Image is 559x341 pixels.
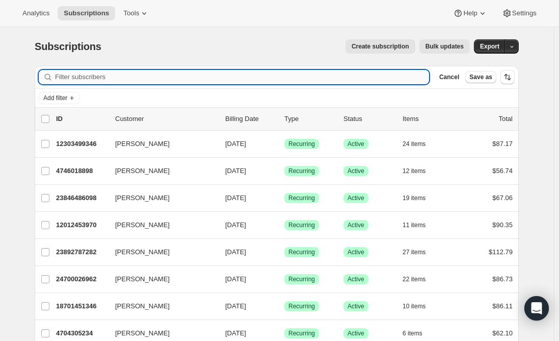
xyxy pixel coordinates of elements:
span: $90.35 [492,221,513,229]
div: 23892787282[PERSON_NAME][DATE]SuccessRecurringSuccessActive27 items$112.79 [56,245,513,259]
p: 4704305234 [56,328,107,338]
p: 12303499346 [56,139,107,149]
span: [PERSON_NAME] [115,193,170,203]
span: [DATE] [225,275,246,283]
span: $56.74 [492,167,513,175]
span: $62.10 [492,329,513,337]
button: [PERSON_NAME] [109,217,211,233]
button: Settings [496,6,543,20]
span: Export [480,42,499,51]
button: Analytics [16,6,56,20]
button: 27 items [403,245,437,259]
button: [PERSON_NAME] [109,190,211,206]
span: Add filter [43,94,67,102]
span: Bulk updates [425,42,464,51]
input: Filter subscribers [55,70,429,84]
p: 4746018898 [56,166,107,176]
span: Subscriptions [64,9,109,17]
button: 19 items [403,191,437,205]
span: 12 items [403,167,425,175]
button: 6 items [403,326,434,340]
span: [PERSON_NAME] [115,220,170,230]
button: Subscriptions [58,6,115,20]
span: [PERSON_NAME] [115,328,170,338]
button: 24 items [403,137,437,151]
span: [DATE] [225,194,246,202]
span: [PERSON_NAME] [115,166,170,176]
span: $112.79 [489,248,513,256]
span: $86.11 [492,302,513,310]
span: [PERSON_NAME] [115,247,170,257]
span: 22 items [403,275,425,283]
button: Add filter [39,92,79,104]
span: Active [348,248,364,256]
div: Open Intercom Messenger [524,296,549,321]
span: [DATE] [225,302,246,310]
button: Save as [465,71,496,83]
span: [PERSON_NAME] [115,274,170,284]
div: 4704305234[PERSON_NAME][DATE]SuccessRecurringSuccessActive6 items$62.10 [56,326,513,340]
span: $86.73 [492,275,513,283]
p: Status [343,114,394,124]
button: 10 items [403,299,437,313]
button: Sort the results [500,70,515,84]
div: Items [403,114,454,124]
span: [PERSON_NAME] [115,301,170,311]
span: [DATE] [225,167,246,175]
button: [PERSON_NAME] [109,298,211,314]
span: 27 items [403,248,425,256]
span: [DATE] [225,221,246,229]
button: [PERSON_NAME] [109,244,211,260]
span: Save as [469,73,492,81]
p: 18701451346 [56,301,107,311]
div: 4746018898[PERSON_NAME][DATE]SuccessRecurringSuccessActive12 items$56.74 [56,164,513,178]
span: [DATE] [225,329,246,337]
span: $87.17 [492,140,513,148]
button: [PERSON_NAME] [109,136,211,152]
div: 24700026962[PERSON_NAME][DATE]SuccessRecurringSuccessActive22 items$86.73 [56,272,513,286]
button: Cancel [435,71,463,83]
span: [DATE] [225,140,246,148]
p: 23846486098 [56,193,107,203]
span: Recurring [288,167,315,175]
p: Billing Date [225,114,276,124]
div: 12303499346[PERSON_NAME][DATE]SuccessRecurringSuccessActive24 items$87.17 [56,137,513,151]
span: 24 items [403,140,425,148]
button: Bulk updates [419,39,470,54]
div: IDCustomerBilling DateTypeStatusItemsTotal [56,114,513,124]
span: Recurring [288,248,315,256]
button: 12 items [403,164,437,178]
span: Recurring [288,302,315,310]
span: $67.06 [492,194,513,202]
span: Subscriptions [35,41,101,52]
span: [DATE] [225,248,246,256]
span: 10 items [403,302,425,310]
div: Type [284,114,335,124]
span: Active [348,221,364,229]
div: 12012453970[PERSON_NAME][DATE]SuccessRecurringSuccessActive11 items$90.35 [56,218,513,232]
p: Total [499,114,513,124]
span: Settings [512,9,537,17]
span: Active [348,275,364,283]
span: Create subscription [352,42,409,51]
p: Customer [115,114,217,124]
p: ID [56,114,107,124]
span: 6 items [403,329,422,337]
div: 23846486098[PERSON_NAME][DATE]SuccessRecurringSuccessActive19 items$67.06 [56,191,513,205]
p: 12012453970 [56,220,107,230]
span: 11 items [403,221,425,229]
span: Recurring [288,221,315,229]
span: Analytics [22,9,49,17]
span: 19 items [403,194,425,202]
span: Tools [123,9,139,17]
p: 24700026962 [56,274,107,284]
span: Active [348,167,364,175]
span: Recurring [288,329,315,337]
span: Recurring [288,140,315,148]
button: [PERSON_NAME] [109,163,211,179]
span: Active [348,194,364,202]
span: Recurring [288,275,315,283]
span: Active [348,140,364,148]
span: Active [348,302,364,310]
button: Tools [117,6,155,20]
